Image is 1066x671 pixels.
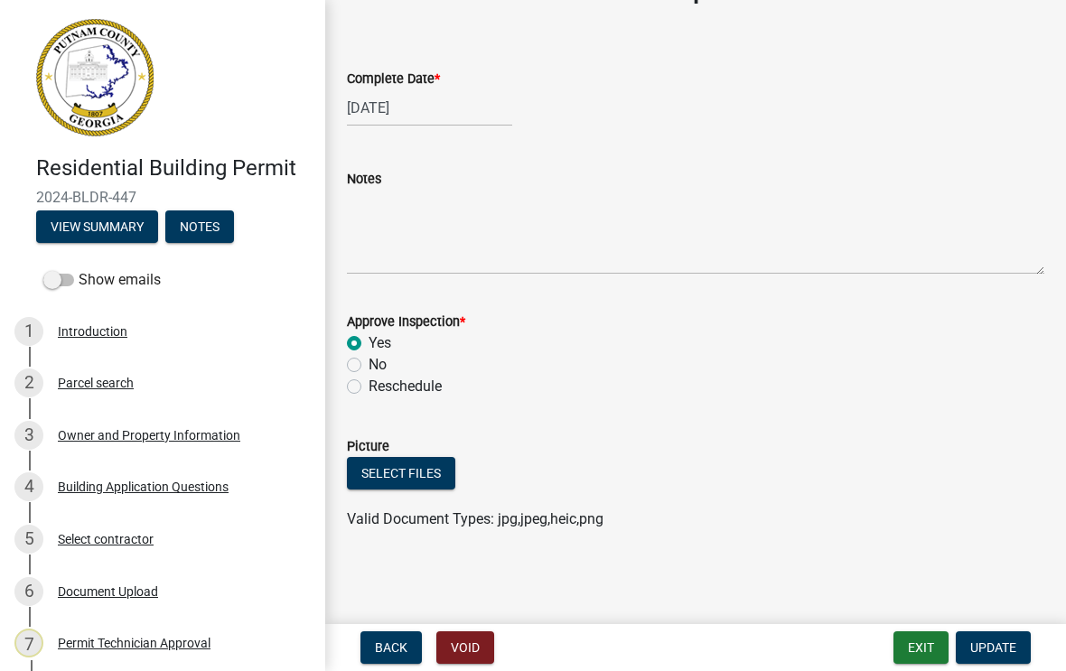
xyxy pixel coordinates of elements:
wm-modal-confirm: Summary [36,220,158,235]
div: Introduction [58,325,127,338]
button: Notes [165,210,234,243]
label: Complete Date [347,73,440,86]
button: Back [360,631,422,664]
div: 1 [14,317,43,346]
div: Select contractor [58,533,154,545]
span: Update [970,640,1016,655]
label: Yes [369,332,391,354]
input: mm/dd/yyyy [347,89,512,126]
label: Approve Inspection [347,316,465,329]
button: Update [956,631,1031,664]
button: Select files [347,457,455,489]
span: 2024-BLDR-447 [36,189,289,206]
div: Building Application Questions [58,480,229,493]
div: 6 [14,577,43,606]
span: Back [375,640,407,655]
label: No [369,354,387,376]
img: Putnam County, Georgia [36,19,154,136]
div: Parcel search [58,377,134,389]
span: Valid Document Types: jpg,jpeg,heic,png [347,510,603,527]
div: 2 [14,368,43,397]
label: Show emails [43,269,161,291]
h4: Residential Building Permit [36,155,311,182]
div: 3 [14,421,43,450]
label: Picture [347,441,389,453]
div: Owner and Property Information [58,429,240,442]
div: 7 [14,629,43,657]
label: Notes [347,173,381,186]
div: 4 [14,472,43,501]
button: Void [436,631,494,664]
div: Document Upload [58,585,158,598]
wm-modal-confirm: Notes [165,220,234,235]
div: 5 [14,525,43,554]
button: Exit [893,631,949,664]
label: Reschedule [369,376,442,397]
div: Permit Technician Approval [58,637,210,649]
button: View Summary [36,210,158,243]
